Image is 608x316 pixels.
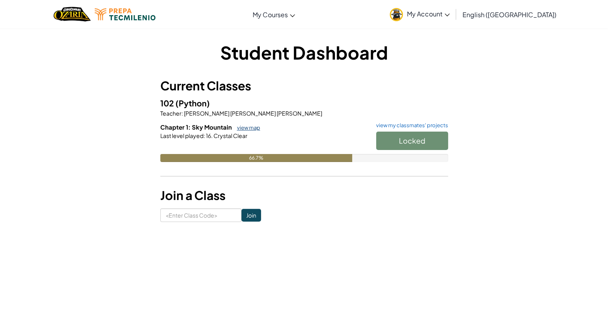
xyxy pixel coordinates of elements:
[372,123,448,128] a: view my classmates' projects
[407,10,450,18] span: My Account
[160,98,175,108] span: 102
[160,132,203,139] span: Last level played
[54,6,91,22] a: Ozaria by CodeCombat logo
[241,209,261,222] input: Join
[160,208,241,222] input: <Enter Class Code>
[160,40,448,65] h1: Student Dashboard
[160,123,233,131] span: Chapter 1: Sky Mountain
[390,8,403,21] img: avatar
[386,2,454,27] a: My Account
[95,8,155,20] img: Tecmilenio logo
[249,4,299,25] a: My Courses
[175,98,210,108] span: (Python)
[160,186,448,204] h3: Join a Class
[203,132,205,139] span: :
[213,132,247,139] span: Crystal Clear
[54,6,91,22] img: Home
[458,4,560,25] a: English ([GEOGRAPHIC_DATA])
[181,110,183,117] span: :
[160,77,448,95] h3: Current Classes
[205,132,213,139] span: 16.
[160,154,352,162] div: 66.7%
[160,110,181,117] span: Teacher
[253,10,288,19] span: My Courses
[462,10,556,19] span: English ([GEOGRAPHIC_DATA])
[233,124,260,131] a: view map
[183,110,322,117] span: [PERSON_NAME] [PERSON_NAME] [PERSON_NAME]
